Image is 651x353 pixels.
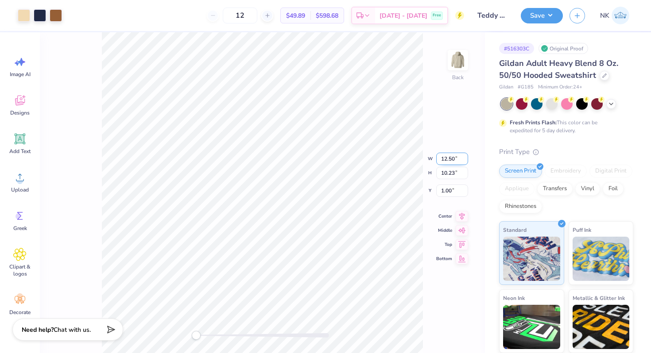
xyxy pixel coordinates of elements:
[596,7,633,24] a: NK
[316,11,338,20] span: $598.68
[510,119,557,126] strong: Fresh Prints Flash:
[538,84,582,91] span: Minimum Order: 24 +
[223,8,257,23] input: – –
[436,255,452,262] span: Bottom
[10,109,30,116] span: Designs
[573,293,625,303] span: Metallic & Glitter Ink
[286,11,305,20] span: $49.89
[436,227,452,234] span: Middle
[54,326,91,334] span: Chat with us.
[503,293,525,303] span: Neon Ink
[9,309,31,316] span: Decorate
[436,241,452,248] span: Top
[13,225,27,232] span: Greek
[539,43,588,54] div: Original Proof
[573,237,630,281] img: Puff Ink
[5,263,35,277] span: Clipart & logos
[11,186,29,193] span: Upload
[192,331,201,340] div: Accessibility label
[589,165,632,178] div: Digital Print
[575,182,600,196] div: Vinyl
[603,182,624,196] div: Foil
[521,8,563,23] button: Save
[499,84,513,91] span: Gildan
[503,225,527,234] span: Standard
[499,58,618,81] span: Gildan Adult Heavy Blend 8 Oz. 50/50 Hooded Sweatshirt
[503,237,560,281] img: Standard
[10,71,31,78] span: Image AI
[499,165,542,178] div: Screen Print
[433,12,441,19] span: Free
[600,11,609,21] span: NK
[380,11,427,20] span: [DATE] - [DATE]
[499,43,534,54] div: # 516303C
[573,225,591,234] span: Puff Ink
[9,148,31,155] span: Add Text
[499,200,542,213] div: Rhinestones
[612,7,629,24] img: Nasrullah Khan
[471,7,514,24] input: Untitled Design
[499,182,535,196] div: Applique
[449,51,467,69] img: Back
[518,84,534,91] span: # G185
[510,119,619,134] div: This color can be expedited for 5 day delivery.
[537,182,573,196] div: Transfers
[545,165,587,178] div: Embroidery
[573,305,630,349] img: Metallic & Glitter Ink
[436,213,452,220] span: Center
[452,73,464,81] div: Back
[503,305,560,349] img: Neon Ink
[499,147,633,157] div: Print Type
[22,326,54,334] strong: Need help?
